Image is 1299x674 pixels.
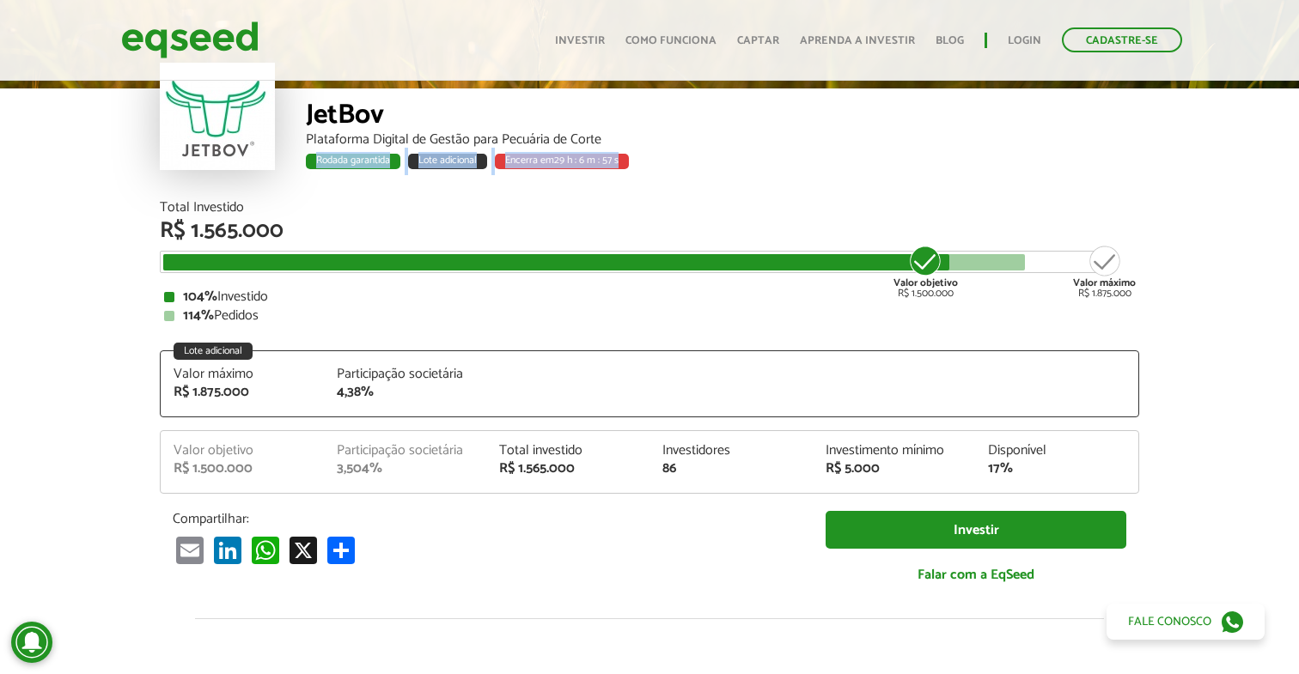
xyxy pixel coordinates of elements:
a: LinkedIn [210,536,245,564]
strong: 104% [183,285,217,308]
a: Como funciona [625,35,717,46]
div: Investido [164,290,1135,304]
a: X [286,536,320,564]
div: Participação societária [337,444,474,458]
p: Compartilhar: [173,511,800,527]
div: 4,38% [337,386,474,399]
div: Valor máximo [174,367,311,381]
div: R$ 1.500.000 [174,462,311,476]
a: Cadastre-se [1062,27,1182,52]
div: Investidores [662,444,800,458]
a: WhatsApp [248,536,283,564]
div: Participação societária [337,367,474,381]
div: Disponível [988,444,1125,458]
a: Email [173,536,207,564]
div: 17% [988,462,1125,476]
a: Investir [555,35,605,46]
div: Encerra em [495,154,629,169]
div: Valor objetivo [174,444,311,458]
a: Captar [737,35,779,46]
div: R$ 1.565.000 [499,462,637,476]
div: 86 [662,462,800,476]
div: Investimento mínimo [826,444,963,458]
div: Total investido [499,444,637,458]
a: Fale conosco [1107,604,1265,640]
div: Total Investido [160,201,1139,215]
div: R$ 5.000 [826,462,963,476]
a: Blog [936,35,964,46]
div: R$ 1.565.000 [160,220,1139,242]
a: Falar com a EqSeed [826,557,1126,592]
strong: 114% [183,304,214,327]
div: Pedidos [164,309,1135,323]
div: R$ 1.500.000 [893,244,958,299]
a: Aprenda a investir [800,35,915,46]
a: Login [1008,35,1041,46]
strong: Valor máximo [1073,275,1136,291]
div: Lote adicional [174,343,253,360]
div: 3,504% [337,462,474,476]
div: Rodada garantida [306,154,400,169]
div: R$ 1.875.000 [174,386,311,399]
div: Plataforma Digital de Gestão para Pecuária de Corte [306,133,1139,147]
strong: Valor objetivo [893,275,958,291]
a: Investir [826,511,1126,550]
img: EqSeed [121,17,259,63]
div: Lote adicional [408,154,487,169]
span: 29 h : 6 m : 57 s [554,152,619,168]
a: Compartilhar [324,536,358,564]
div: R$ 1.875.000 [1073,244,1136,299]
div: JetBov [306,101,1139,133]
